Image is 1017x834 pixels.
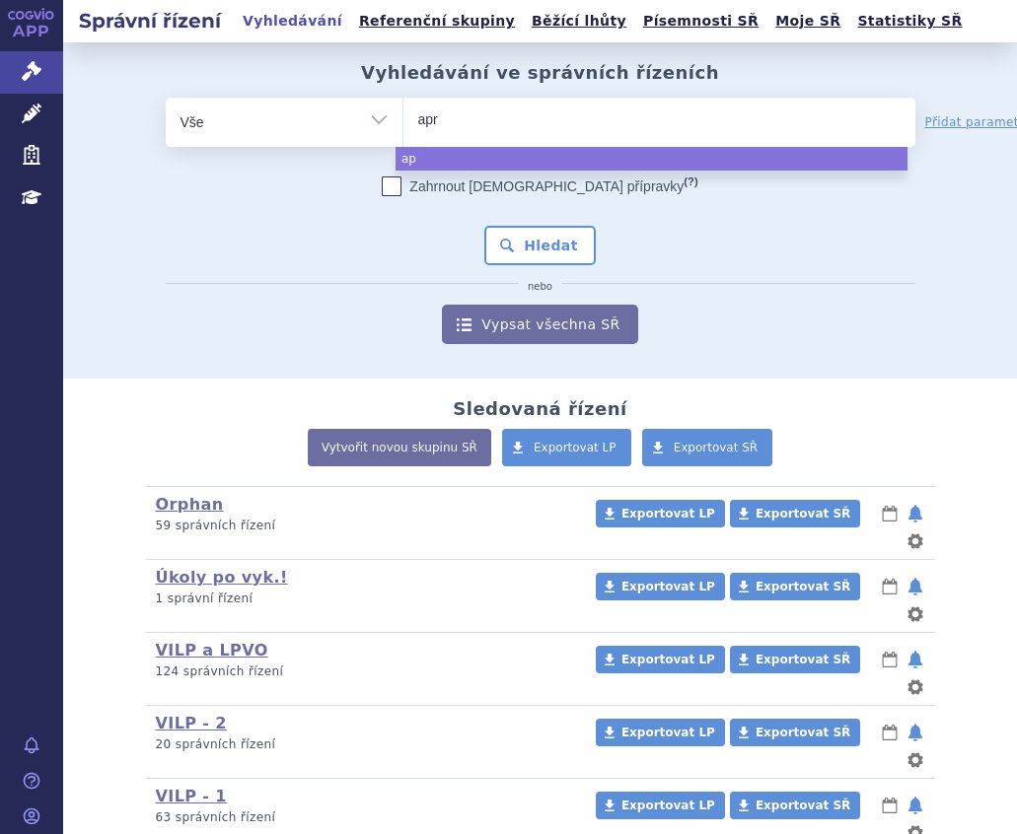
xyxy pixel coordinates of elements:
button: lhůty [880,575,900,598]
button: notifikace [906,721,925,744]
button: notifikace [906,575,925,598]
button: lhůty [880,648,900,671]
p: 1 správní řízení [156,591,579,607]
a: Exportovat SŘ [730,573,860,600]
span: Exportovat SŘ [756,726,850,739]
a: Exportovat SŘ [730,719,860,746]
a: Vytvořit novou skupinu SŘ [308,429,491,466]
a: Exportovat LP [596,500,725,527]
h2: Sledovaná řízení [453,398,626,420]
button: nastavení [906,602,925,626]
p: 63 správních řízení [156,809,579,826]
a: Orphan [156,495,224,514]
span: Exportovat LP [621,726,715,739]
p: 20 správních řízení [156,736,579,753]
a: Exportovat SŘ [642,429,773,466]
p: 124 správních řízení [156,663,579,680]
button: lhůty [880,721,900,744]
h2: Vyhledávání ve správních řízeních [361,62,719,84]
a: Exportovat SŘ [730,500,860,527]
button: lhůty [880,794,900,817]
span: Exportovat LP [534,441,617,454]
button: notifikace [906,648,925,671]
a: Písemnosti SŘ [637,8,764,35]
span: Exportovat LP [621,653,715,666]
span: Exportovat SŘ [756,580,850,593]
a: Exportovat LP [502,429,631,466]
a: Vyhledávání [237,8,348,35]
span: Exportovat SŘ [756,653,850,666]
button: nastavení [906,675,925,699]
a: Běžící lhůty [526,8,632,35]
a: VILP - 2 [156,714,227,732]
button: Hledat [484,226,596,265]
a: Referenční skupiny [353,8,521,35]
a: Exportovat SŘ [730,646,860,673]
span: Exportovat LP [621,580,715,593]
a: Moje SŘ [769,8,846,35]
a: Exportovat LP [596,792,725,819]
a: Úkoly po vyk.! [156,568,288,587]
button: nastavení [906,748,925,772]
span: Exportovat SŘ [756,799,850,812]
span: Exportovat LP [621,799,715,812]
button: nastavení [906,529,925,553]
i: nebo [518,281,562,293]
li: ap [396,147,908,171]
span: Exportovat SŘ [756,507,850,521]
h2: Správní řízení [63,7,237,35]
a: Statistiky SŘ [851,8,968,35]
label: Zahrnout [DEMOGRAPHIC_DATA] přípravky [382,176,697,196]
a: Vypsat všechna SŘ [442,305,637,344]
a: VILP a LPVO [156,641,268,660]
button: notifikace [906,502,925,525]
a: Exportovat LP [596,573,725,600]
abbr: (?) [684,175,697,188]
a: VILP - 1 [156,787,227,805]
button: notifikace [906,794,925,817]
span: Exportovat SŘ [674,441,759,454]
a: Exportovat SŘ [730,792,860,819]
a: Exportovat LP [596,719,725,746]
a: Exportovat LP [596,646,725,673]
button: lhůty [880,502,900,525]
p: 59 správních řízení [156,518,579,534]
span: Exportovat LP [621,507,715,521]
